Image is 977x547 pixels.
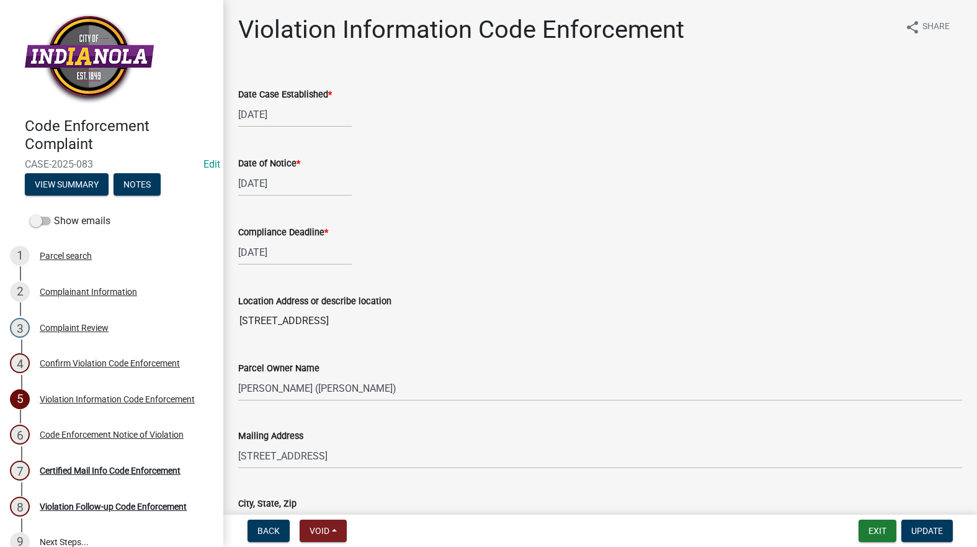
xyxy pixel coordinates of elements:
span: Share [922,20,950,35]
wm-modal-confirm: Edit Application Number [203,158,220,170]
wm-modal-confirm: Summary [25,180,109,190]
input: mm/dd/yyyy [238,240,352,265]
div: 7 [10,461,30,481]
i: share [905,20,920,35]
wm-modal-confirm: Notes [114,180,161,190]
label: Date of Notice [238,160,300,168]
button: View Summary [25,173,109,196]
a: Edit [203,158,220,170]
button: shareShare [895,15,960,39]
span: CASE-2025-083 [25,158,199,170]
div: 6 [10,425,30,445]
div: Parcel search [40,251,92,260]
label: City, State, Zip [238,500,297,509]
h1: Violation Information Code Enforcement [238,15,684,45]
img: City of Indianola, Iowa [25,13,154,104]
div: 4 [10,353,30,373]
label: Location Address or describe location [238,297,391,306]
button: Void [300,520,347,542]
div: Violation Information Code Enforcement [40,395,195,404]
label: Parcel Owner Name [238,364,319,373]
div: 3 [10,318,30,338]
div: 5 [10,389,30,409]
input: mm/dd/yyyy [238,171,352,196]
label: Compliance Deadline [238,228,328,237]
input: mm/dd/yyyy [238,102,352,127]
span: Update [911,526,943,536]
div: Code Enforcement Notice of Violation [40,430,184,439]
label: Show emails [30,214,110,228]
span: Back [257,526,280,536]
div: 8 [10,497,30,517]
h4: Code Enforcement Complaint [25,117,213,153]
button: Back [248,520,290,542]
button: Notes [114,173,161,196]
button: Update [901,520,953,542]
label: Mailing Address [238,432,303,441]
button: Exit [859,520,896,542]
div: Complaint Review [40,323,109,332]
div: 2 [10,282,30,302]
span: Void [310,526,329,536]
div: Complainant Information [40,287,137,296]
div: Certified Mail Info Code Enforcement [40,466,181,475]
label: Date Case Established [238,91,332,99]
div: Confirm Violation Code Enforcement [40,359,180,368]
div: 1 [10,246,30,266]
div: Violation Follow-up Code Enforcement [40,502,187,511]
